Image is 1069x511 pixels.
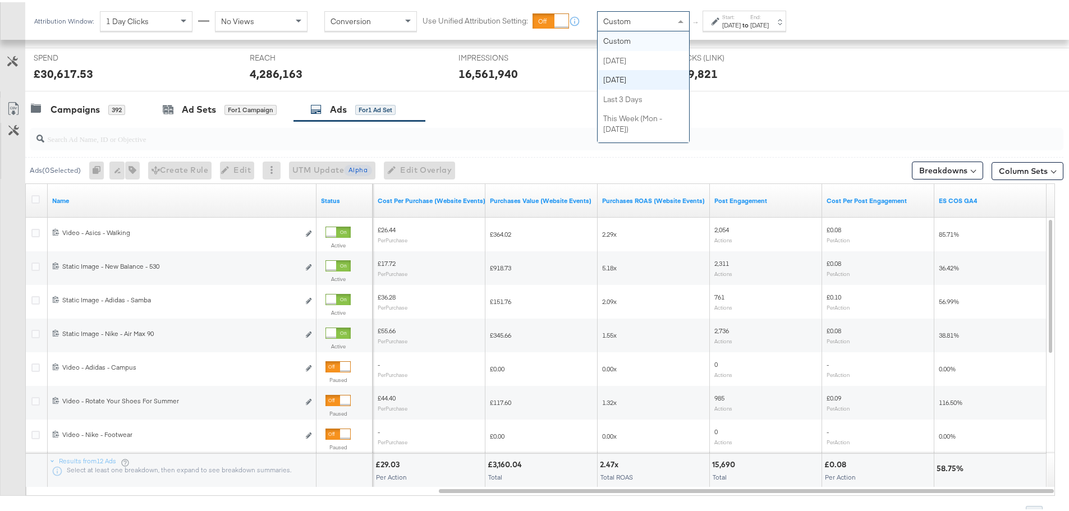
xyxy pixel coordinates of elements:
[937,461,967,472] div: 58.75%
[62,428,299,437] div: Video - Nike - Footwear
[602,295,617,303] span: 2.09x
[714,268,732,275] sub: Actions
[602,362,617,371] span: 0.00x
[714,392,724,400] span: 985
[30,163,81,173] div: Ads ( 0 Selected)
[722,19,741,27] div: [DATE]
[458,50,543,61] span: IMPRESSIONS
[250,63,302,80] div: 4,286,163
[62,394,299,403] div: Video - Rotate Your Shoes For Summer
[355,103,396,113] div: for 1 Ad Set
[62,260,299,269] div: Static Image - New Balance - 530
[827,223,841,232] span: £0.08
[600,471,633,479] span: Total ROAS
[378,392,396,400] span: £44.40
[598,68,689,88] div: [DATE]
[713,471,727,479] span: Total
[714,194,818,203] a: The number of actions related to your Page's posts as a result of your ad.
[488,471,502,479] span: Total
[602,396,617,404] span: 1.32x
[44,121,969,143] input: Search Ad Name, ID or Objective
[490,396,511,404] span: £117.60
[675,50,759,61] span: CLICKS (LINK)
[62,226,299,235] div: Video - Asics - Walking
[34,15,94,23] div: Attribution Window:
[827,194,930,203] a: The average cost per action related to your Page's posts as a result of your ad.
[741,19,750,27] strong: to
[691,19,701,23] span: ↑
[602,228,617,236] span: 2.29x
[378,425,380,434] span: -
[378,234,407,241] sub: Per Purchase
[827,257,841,265] span: £0.08
[714,324,729,333] span: 2,736
[602,261,617,270] span: 5.18x
[51,101,100,114] div: Campaigns
[62,361,299,370] div: Video - Adidas - Campus
[378,302,407,309] sub: Per Purchase
[598,136,689,166] div: This Week (Sun - [DATE])
[490,362,504,371] span: £0.00
[750,19,769,27] div: [DATE]
[224,103,277,113] div: for 1 Campaign
[378,291,396,299] span: £36.28
[378,358,380,366] span: -
[824,457,850,468] div: £0.08
[89,159,109,177] div: 0
[221,14,254,24] span: No Views
[939,228,959,236] span: 85.71%
[602,430,617,438] span: 0.00x
[827,291,841,299] span: £0.10
[378,403,407,409] sub: Per Purchase
[378,257,396,265] span: £17.72
[488,457,525,468] div: £3,160.04
[108,103,125,113] div: 392
[712,457,738,468] div: 15,690
[378,335,407,342] sub: Per Purchase
[714,234,732,241] sub: Actions
[750,11,769,19] label: End:
[714,358,718,366] span: 0
[325,240,351,247] label: Active
[458,63,518,80] div: 16,561,940
[490,194,593,203] a: The total value of the purchase actions tracked by your Custom Audience pixel on your website aft...
[827,302,850,309] sub: Per Action
[714,335,732,342] sub: Actions
[598,29,689,49] div: Custom
[714,302,732,309] sub: Actions
[722,11,741,19] label: Start:
[490,228,511,236] span: £364.02
[827,268,850,275] sub: Per Action
[714,425,718,434] span: 0
[939,362,956,371] span: 0.00%
[378,324,396,333] span: £55.66
[939,396,962,404] span: 116.50%
[603,14,631,24] span: Custom
[330,101,347,114] div: Ads
[325,340,351,348] label: Active
[325,441,351,449] label: Paused
[490,329,511,337] span: £345.66
[490,295,511,303] span: £151.76
[62,293,299,302] div: Static Image - Adidas - Samba
[827,234,850,241] sub: Per Action
[321,194,368,203] a: Shows the current state of your Ad.
[378,436,407,443] sub: Per Purchase
[602,329,617,337] span: 1.55x
[827,392,841,400] span: £0.09
[827,403,850,409] sub: Per Action
[714,291,724,299] span: 761
[331,14,371,24] span: Conversion
[939,329,959,337] span: 38.81%
[675,63,718,80] div: 359,821
[490,430,504,438] span: £0.00
[939,295,959,303] span: 56.99%
[714,223,729,232] span: 2,054
[939,261,959,270] span: 36.42%
[598,107,689,136] div: This Week (Mon - [DATE])
[250,50,334,61] span: REACH
[378,223,396,232] span: £26.44
[825,471,856,479] span: Per Action
[598,49,689,68] div: [DATE]
[600,457,622,468] div: 2.47x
